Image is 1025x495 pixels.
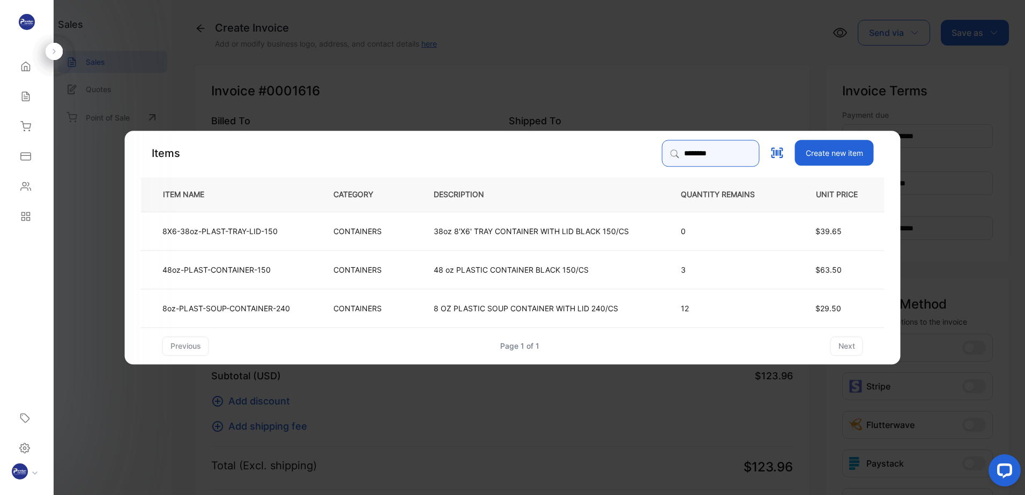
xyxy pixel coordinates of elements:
p: UNIT PRICE [807,189,867,200]
p: Items [152,145,180,161]
p: CATEGORY [333,189,390,200]
button: next [830,336,863,356]
p: 8X6-38oz-PLAST-TRAY-LID-150 [162,226,278,237]
p: 12 [681,303,772,314]
button: Create new item [795,140,874,166]
button: previous [162,336,209,356]
img: profile [12,463,28,479]
p: 8oz-PLAST-SOUP-CONTAINER-240 [162,303,290,314]
p: 3 [681,264,772,275]
p: CONTAINERS [333,264,382,275]
span: $63.50 [815,265,842,274]
p: QUANTITY REMAINS [681,189,772,200]
span: $29.50 [815,304,841,313]
p: CONTAINERS [333,303,382,314]
p: 38oz 8'X6' TRAY CONTAINER WITH LID BLACK 150/CS [434,226,629,237]
p: 48 oz PLASTIC CONTAINER BLACK 150/CS [434,264,589,275]
p: CONTAINERS [333,226,382,237]
span: $39.65 [815,227,842,236]
p: ITEM NAME [159,189,221,200]
iframe: LiveChat chat widget [980,450,1025,495]
p: 8 OZ PLASTIC SOUP CONTAINER WITH LID 240/CS [434,303,618,314]
p: 0 [681,226,772,237]
div: Page 1 of 1 [500,340,539,351]
img: logo [19,14,35,30]
p: DESCRIPTION [434,189,501,200]
p: 48oz-PLAST-CONTAINER-150 [162,264,271,275]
